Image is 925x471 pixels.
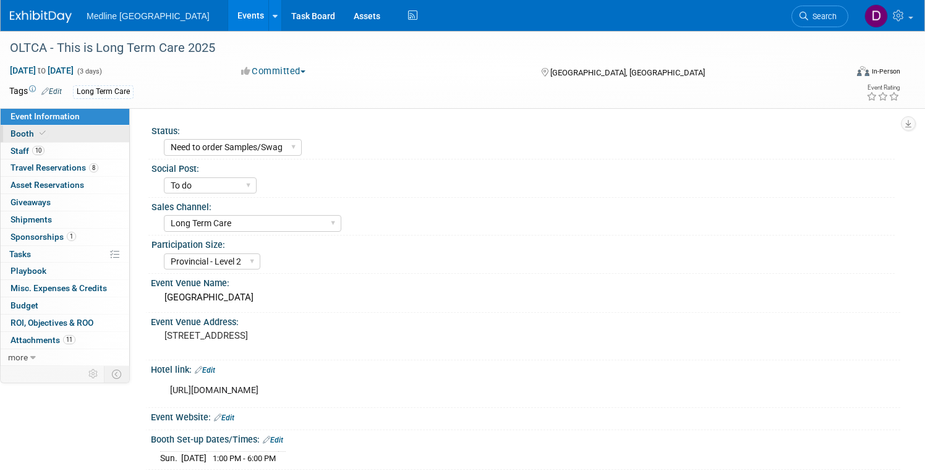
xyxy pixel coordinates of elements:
[151,360,900,376] div: Hotel link:
[1,280,129,297] a: Misc. Expenses & Credits
[32,146,45,155] span: 10
[214,414,234,422] a: Edit
[11,232,76,242] span: Sponsorships
[181,452,207,465] td: [DATE]
[11,146,45,156] span: Staff
[857,66,869,76] img: Format-Inperson.png
[11,300,38,310] span: Budget
[10,11,72,23] img: ExhibitDay
[864,4,888,28] img: Debbie Suddick
[83,366,104,382] td: Personalize Event Tab Strip
[9,85,62,99] td: Tags
[1,143,129,159] a: Staff10
[11,163,98,172] span: Travel Reservations
[67,232,76,241] span: 1
[1,108,129,125] a: Event Information
[866,85,900,91] div: Event Rating
[151,122,895,137] div: Status:
[151,408,900,424] div: Event Website:
[151,235,895,251] div: Participation Size:
[8,352,28,362] span: more
[11,129,48,138] span: Booth
[104,366,130,382] td: Toggle Event Tabs
[41,87,62,96] a: Edit
[1,229,129,245] a: Sponsorships1
[6,37,824,59] div: OLTCA - This is Long Term Care 2025
[1,246,129,263] a: Tasks
[151,274,900,289] div: Event Venue Name:
[1,125,129,142] a: Booth
[1,211,129,228] a: Shipments
[11,214,52,224] span: Shipments
[11,266,46,276] span: Playbook
[73,85,134,98] div: Long Term Care
[263,436,283,444] a: Edit
[791,6,848,27] a: Search
[767,64,900,83] div: Event Format
[1,177,129,193] a: Asset Reservations
[1,315,129,331] a: ROI, Objectives & ROO
[213,454,276,463] span: 1:00 PM - 6:00 PM
[151,159,895,175] div: Social Post:
[1,159,129,176] a: Travel Reservations8
[237,65,310,78] button: Committed
[11,335,75,345] span: Attachments
[195,366,215,375] a: Edit
[1,297,129,314] a: Budget
[151,313,900,328] div: Event Venue Address:
[808,12,837,21] span: Search
[87,11,210,21] span: Medline [GEOGRAPHIC_DATA]
[11,318,93,328] span: ROI, Objectives & ROO
[160,452,181,465] td: Sun.
[1,332,129,349] a: Attachments11
[11,111,80,121] span: Event Information
[9,249,31,259] span: Tasks
[1,263,129,279] a: Playbook
[1,349,129,366] a: more
[550,68,705,77] span: [GEOGRAPHIC_DATA], [GEOGRAPHIC_DATA]
[161,378,757,403] div: [URL][DOMAIN_NAME]
[9,65,74,76] span: [DATE] [DATE]
[151,198,895,213] div: Sales Channel:
[89,163,98,172] span: 8
[11,180,84,190] span: Asset Reservations
[36,66,48,75] span: to
[160,288,891,307] div: [GEOGRAPHIC_DATA]
[151,430,900,446] div: Booth Set-up Dates/Times:
[63,335,75,344] span: 11
[164,330,450,341] pre: [STREET_ADDRESS]
[76,67,102,75] span: (3 days)
[40,130,46,137] i: Booth reservation complete
[871,67,900,76] div: In-Person
[11,283,107,293] span: Misc. Expenses & Credits
[1,194,129,211] a: Giveaways
[11,197,51,207] span: Giveaways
